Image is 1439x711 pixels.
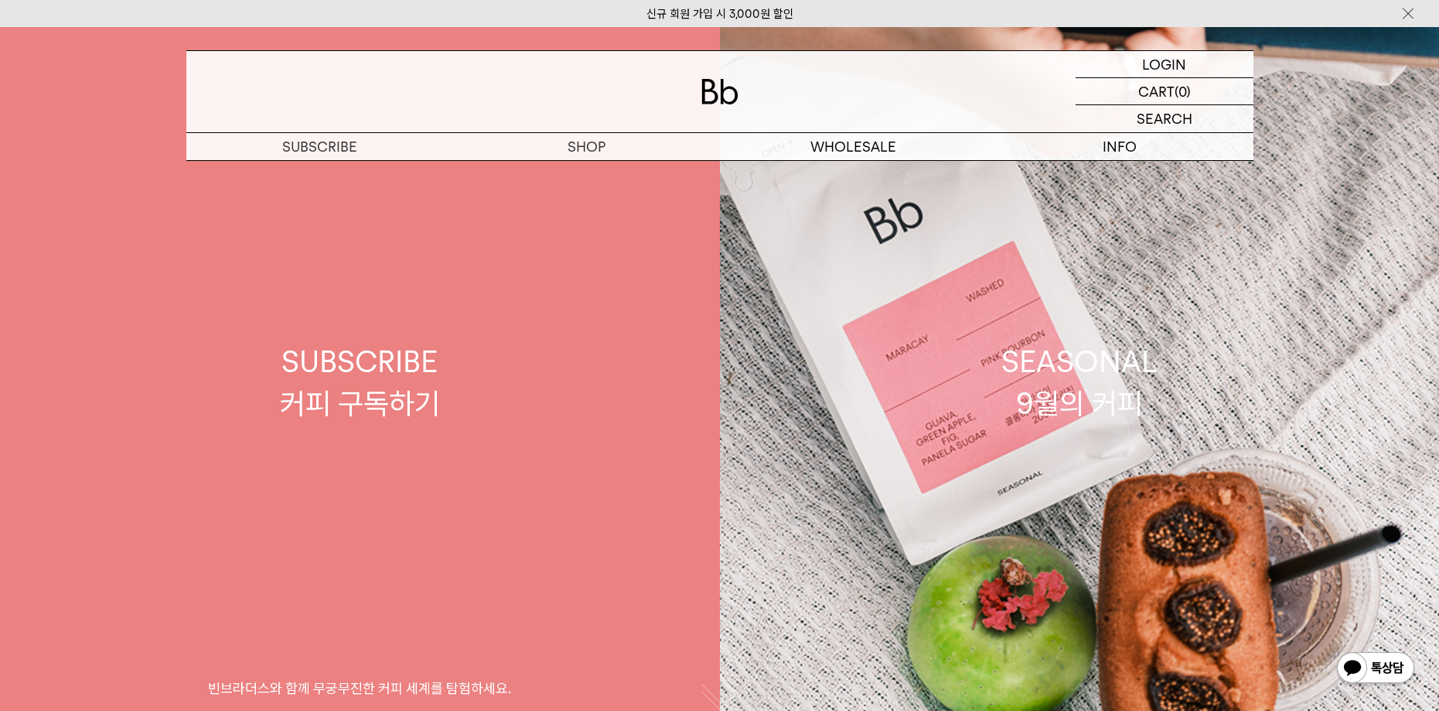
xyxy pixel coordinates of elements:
[1142,51,1186,77] p: LOGIN
[1175,78,1191,104] p: (0)
[1076,51,1253,78] a: LOGIN
[1138,78,1175,104] p: CART
[701,79,738,104] img: 로고
[1001,341,1158,423] div: SEASONAL 9월의 커피
[1335,651,1416,688] img: 카카오톡 채널 1:1 채팅 버튼
[1137,105,1192,132] p: SEARCH
[186,133,453,160] a: SUBSCRIBE
[280,341,440,423] div: SUBSCRIBE 커피 구독하기
[1076,78,1253,105] a: CART (0)
[453,133,720,160] a: SHOP
[987,133,1253,160] p: INFO
[720,133,987,160] p: WHOLESALE
[646,7,793,21] a: 신규 회원 가입 시 3,000원 할인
